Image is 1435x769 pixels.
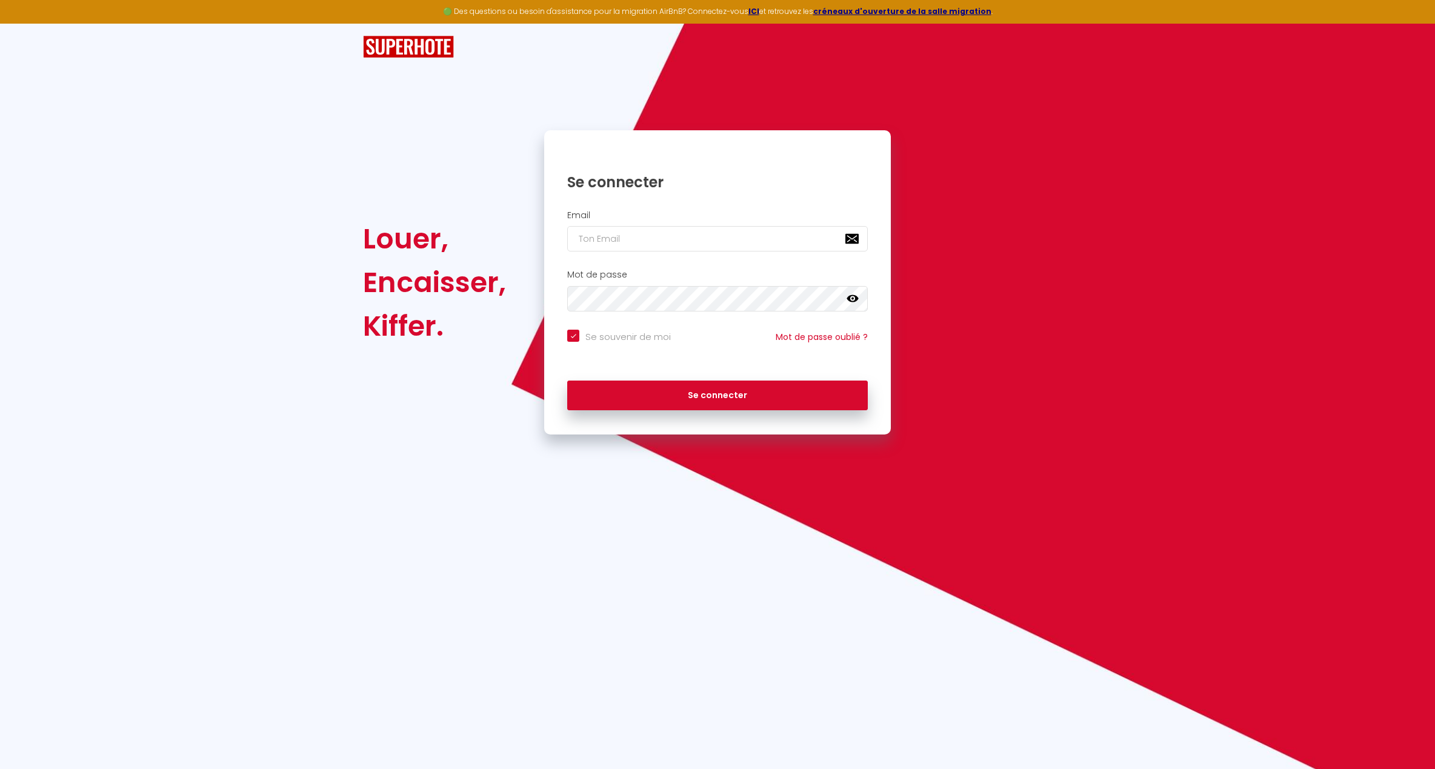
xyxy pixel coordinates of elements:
h1: Se connecter [567,173,868,191]
div: Encaisser, [363,261,506,304]
h2: Email [567,210,868,221]
input: Ton Email [567,226,868,251]
a: Mot de passe oublié ? [776,331,868,343]
div: Kiffer. [363,304,506,348]
a: ICI [748,6,759,16]
button: Se connecter [567,381,868,411]
div: Louer, [363,217,506,261]
img: SuperHote logo [363,36,454,58]
a: créneaux d'ouverture de la salle migration [813,6,991,16]
h2: Mot de passe [567,270,868,280]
